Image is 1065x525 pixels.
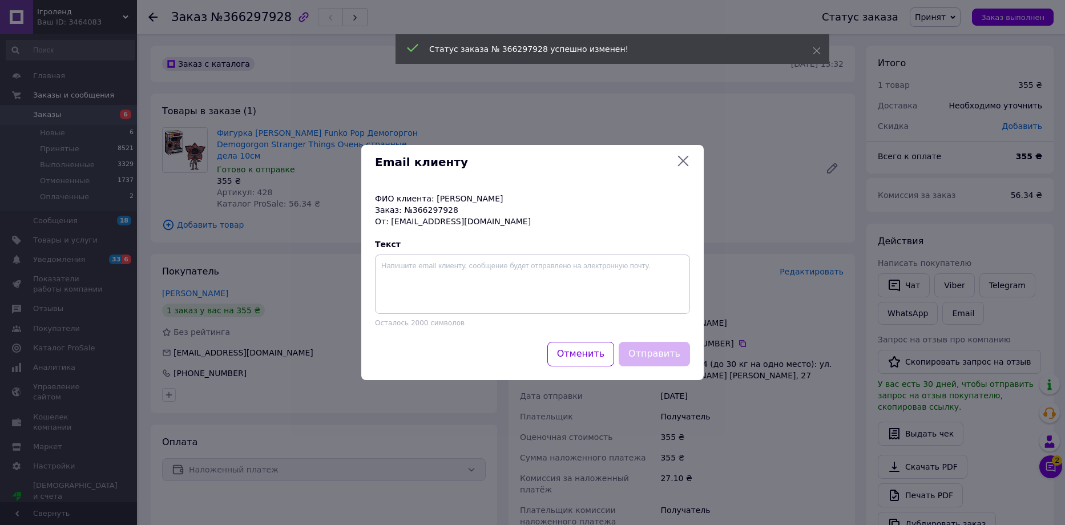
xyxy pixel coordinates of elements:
div: Статус заказа № 366297928 успешно изменен! [429,43,784,55]
span: Email клиенту [375,154,672,171]
p: От: [EMAIL_ADDRESS][DOMAIN_NAME] [375,216,690,227]
span: Текст [375,240,401,249]
button: Отменить [547,342,614,366]
p: ФИО клиента: [PERSON_NAME] [375,193,690,204]
p: Заказ: №366297928 [375,204,690,216]
span: Осталось 2000 символов [375,319,465,327]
